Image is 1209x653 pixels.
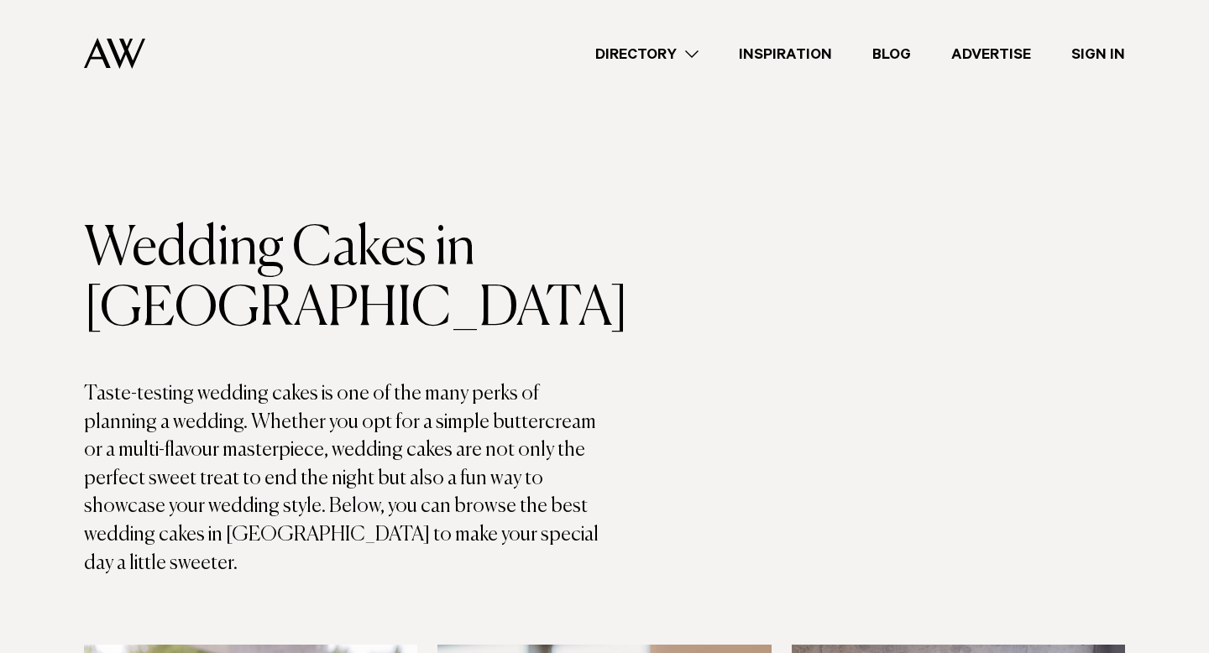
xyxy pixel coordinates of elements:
h1: Wedding Cakes in [GEOGRAPHIC_DATA] [84,219,604,340]
a: Inspiration [719,43,852,65]
p: Taste-testing wedding cakes is one of the many perks of planning a wedding. Whether you opt for a... [84,380,604,577]
a: Blog [852,43,931,65]
a: Advertise [931,43,1051,65]
img: Auckland Weddings Logo [84,38,145,69]
a: Sign In [1051,43,1145,65]
a: Directory [575,43,719,65]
